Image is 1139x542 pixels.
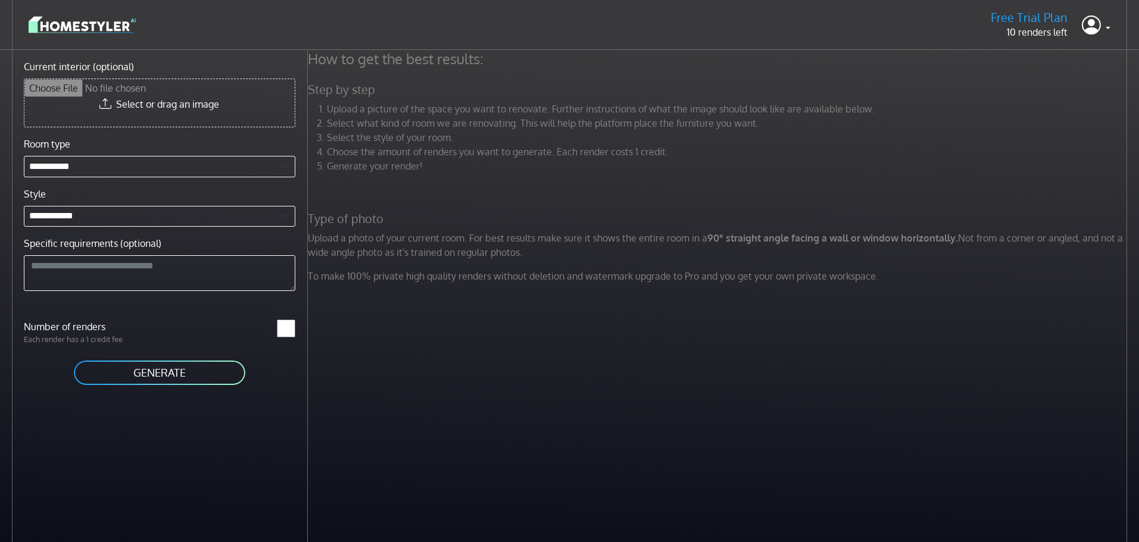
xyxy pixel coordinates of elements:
li: Generate your render! [327,159,1131,173]
li: Select what kind of room we are renovating. This will help the platform place the furniture you w... [327,116,1131,130]
label: Current interior (optional) [24,59,134,74]
label: Style [24,187,46,201]
li: Choose the amount of renders you want to generate. Each render costs 1 credit. [327,145,1131,159]
li: Upload a picture of the space you want to renovate. Further instructions of what the image should... [327,102,1131,116]
p: To make 100% private high quality renders without deletion and watermark upgrade to Pro and you g... [301,269,1138,283]
li: Select the style of your room. [327,130,1131,145]
label: Room type [24,137,70,151]
img: logo-3de290ba35641baa71223ecac5eacb59cb85b4c7fdf211dc9aaecaaee71ea2f8.svg [29,14,136,35]
h5: Free Trial Plan [991,10,1068,25]
h5: Type of photo [301,211,1138,226]
button: GENERATE [73,359,246,386]
p: Upload a photo of your current room. For best results make sure it shows the entire room in a Not... [301,231,1138,259]
p: Each render has a 1 credit fee [17,334,160,345]
label: Number of renders [17,319,160,334]
p: 10 renders left [991,25,1068,39]
h5: Step by step [301,82,1138,97]
h4: How to get the best results: [301,50,1138,68]
label: Specific requirements (optional) [24,236,161,250]
strong: 90° straight angle facing a wall or window horizontally. [707,232,958,244]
